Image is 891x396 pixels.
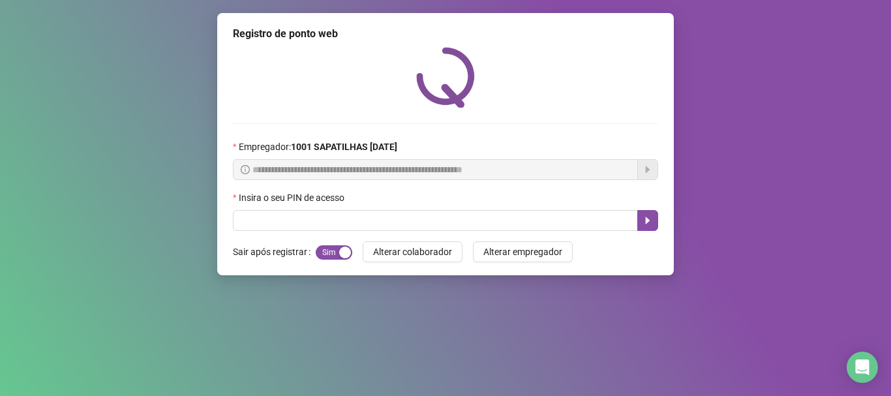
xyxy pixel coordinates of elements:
[416,47,475,108] img: QRPoint
[239,140,397,154] span: Empregador :
[473,241,573,262] button: Alterar empregador
[642,215,653,226] span: caret-right
[291,142,397,152] strong: 1001 SAPATILHAS [DATE]
[233,190,353,205] label: Insira o seu PIN de acesso
[233,241,316,262] label: Sair após registrar
[241,165,250,174] span: info-circle
[373,245,452,259] span: Alterar colaborador
[363,241,462,262] button: Alterar colaborador
[233,26,658,42] div: Registro de ponto web
[847,352,878,383] div: Open Intercom Messenger
[483,245,562,259] span: Alterar empregador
